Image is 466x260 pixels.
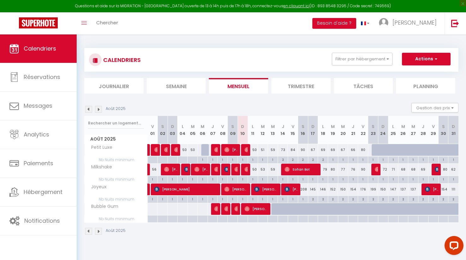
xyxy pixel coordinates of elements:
span: Nb Nuits minimum [85,156,147,163]
abbr: M [201,124,204,130]
div: 1 [158,176,168,182]
abbr: S [372,124,375,130]
div: 2 [418,196,428,202]
div: 145 [308,184,318,195]
div: 76 [348,164,358,175]
div: 1 [238,176,248,182]
th: 30 [438,116,448,144]
div: 59 [268,164,278,175]
th: 13 [268,116,278,144]
div: 137 [398,184,408,195]
th: 17 [308,116,318,144]
div: 69 [418,164,428,175]
abbr: J [422,124,424,130]
div: 1 [248,156,258,162]
abbr: L [392,124,394,130]
th: 03 [168,116,178,144]
button: Gestion des prix [411,103,458,112]
a: Chercher [91,12,123,34]
div: 1 [198,156,208,162]
th: 08 [218,116,228,144]
th: 04 [178,116,188,144]
abbr: M [271,124,275,130]
div: 2 [328,196,338,202]
div: 154 [438,184,448,195]
abbr: D [311,124,315,130]
abbr: V [221,124,224,130]
div: 1 [208,196,218,202]
div: 1 [328,176,338,182]
div: 1 [448,176,458,182]
li: Journalier [84,78,144,94]
div: 2 [388,196,398,202]
img: logout [451,19,459,27]
div: 1 [268,156,278,162]
div: 69 [318,144,328,156]
img: ... [379,18,388,27]
span: [PERSON_NAME] [245,163,248,175]
div: 2 [318,196,328,202]
abbr: V [292,124,294,130]
div: 1 [378,156,388,162]
div: 66 [348,144,358,156]
div: 1 [378,176,388,182]
div: 80 [358,144,368,156]
div: 1 [188,176,198,182]
div: 1 [418,156,428,162]
span: [PERSON_NAME] Ghyselen [174,144,178,156]
div: 1 [288,176,298,182]
div: 1 [228,156,238,162]
div: 150 [378,184,388,195]
div: 1 [198,176,208,182]
th: 28 [418,116,428,144]
span: Août 2025 [85,135,147,144]
div: 1 [348,176,358,182]
iframe: LiveChat chat widget [439,233,466,260]
div: 1 [248,196,258,202]
span: [PERSON_NAME] [214,163,218,175]
div: 1 [388,156,398,162]
th: 25 [388,116,398,144]
th: 05 [188,116,198,144]
th: 19 [328,116,338,144]
div: 67 [308,144,318,156]
div: 79 [318,164,328,175]
th: 23 [368,116,378,144]
th: 07 [208,116,218,144]
abbr: V [432,124,435,130]
div: 1 [288,196,298,202]
span: Paiements [24,159,53,167]
div: 2 [439,196,448,202]
span: [PERSON_NAME] [245,203,268,215]
th: 29 [428,116,438,144]
th: 26 [398,116,408,144]
span: Analytics [24,130,49,138]
div: 2 [298,156,308,162]
button: Filtrer par hébergement [332,53,392,65]
span: Sofian Bot [285,163,318,175]
a: ... [PERSON_NAME] [374,12,445,34]
th: 27 [408,116,418,144]
div: 146 [318,184,328,195]
div: 1 [328,156,338,162]
div: 56 [148,164,158,175]
span: [PERSON_NAME] [154,144,158,156]
div: 53 [258,164,268,175]
div: 1 [178,196,187,202]
div: 1 [439,176,448,182]
div: 84 [288,144,298,156]
span: Notifications [24,217,60,225]
div: 1 [238,156,248,162]
div: 2 [288,156,298,162]
div: 147 [388,184,398,195]
abbr: M [401,124,405,130]
div: 67 [338,144,348,156]
div: 1 [158,196,168,202]
span: [PERSON_NAME] [375,163,378,175]
div: 1 [388,176,398,182]
div: 1 [448,156,458,162]
div: 1 [398,156,408,162]
abbr: D [171,124,174,130]
th: 15 [288,116,298,144]
div: 1 [208,156,218,162]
